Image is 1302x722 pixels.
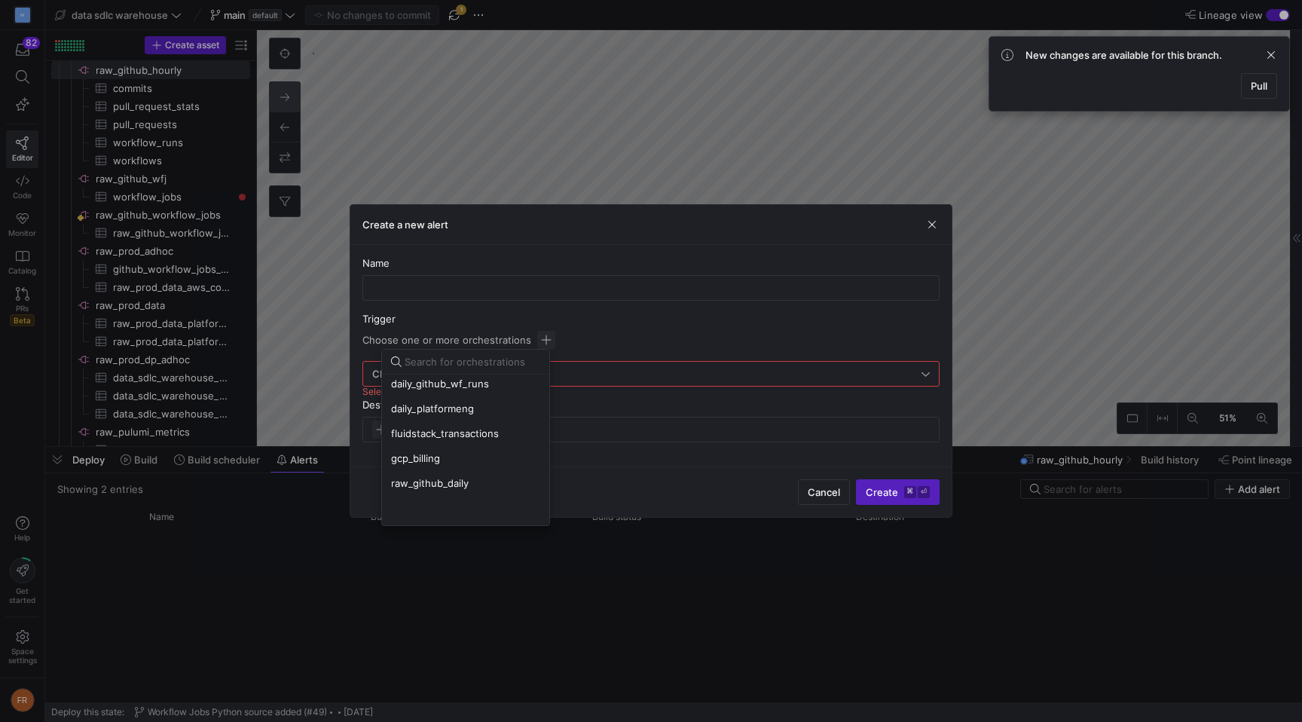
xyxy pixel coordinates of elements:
[391,452,440,464] span: gcp_billing
[391,427,499,439] span: fluidstack_transactions
[405,356,540,368] input: Search for orchestrations
[391,477,469,489] span: raw_github_daily
[1025,49,1222,61] span: New changes are available for this branch.
[391,378,489,390] span: daily_github_wf_runs
[391,402,474,415] span: daily_platformeng
[1251,80,1267,92] span: Pull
